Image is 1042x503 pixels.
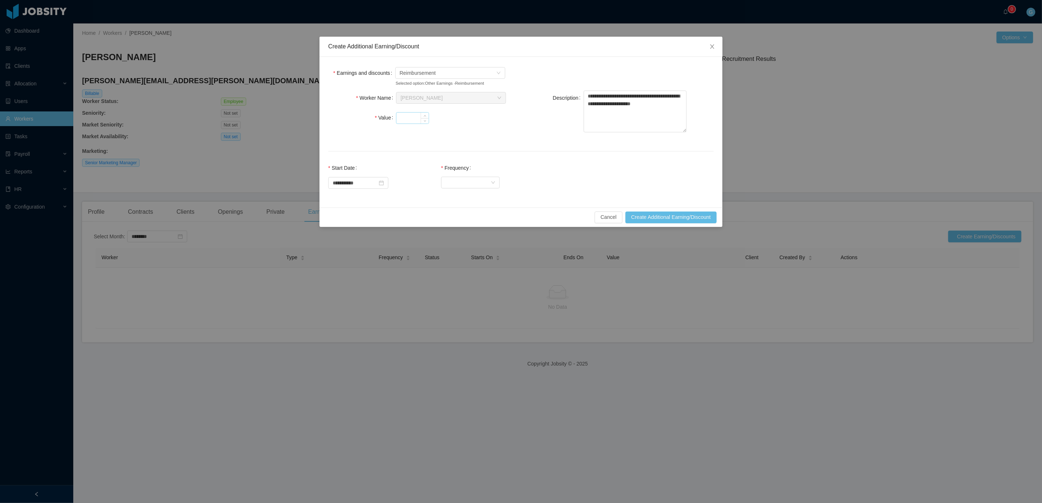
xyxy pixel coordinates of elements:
[625,212,717,223] button: Create Additional Earning/Discount
[424,120,426,122] i: icon: down
[396,113,429,124] input: Value
[424,114,426,117] i: icon: up
[379,180,384,186] i: icon: calendar
[441,165,474,171] label: Frequency
[396,80,489,87] small: Selected option: Other Earnings - Reimbursement
[702,37,723,57] button: Close
[491,180,495,186] i: icon: down
[421,118,429,124] span: Decrease Value
[496,71,501,76] i: icon: down
[595,212,622,223] button: Cancel
[328,43,714,51] div: Create Additional Earning/Discount
[497,96,502,101] i: icon: down
[421,113,429,118] span: Increase Value
[356,95,396,101] label: Worker Name
[709,44,715,49] i: icon: close
[584,91,687,132] textarea: Description
[400,67,436,78] span: Reimbursement
[400,92,443,103] div: Diby Escobar
[333,70,395,76] label: Earnings and discounts
[328,165,360,171] label: Start Date
[553,95,584,101] label: Description
[375,115,396,121] label: Value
